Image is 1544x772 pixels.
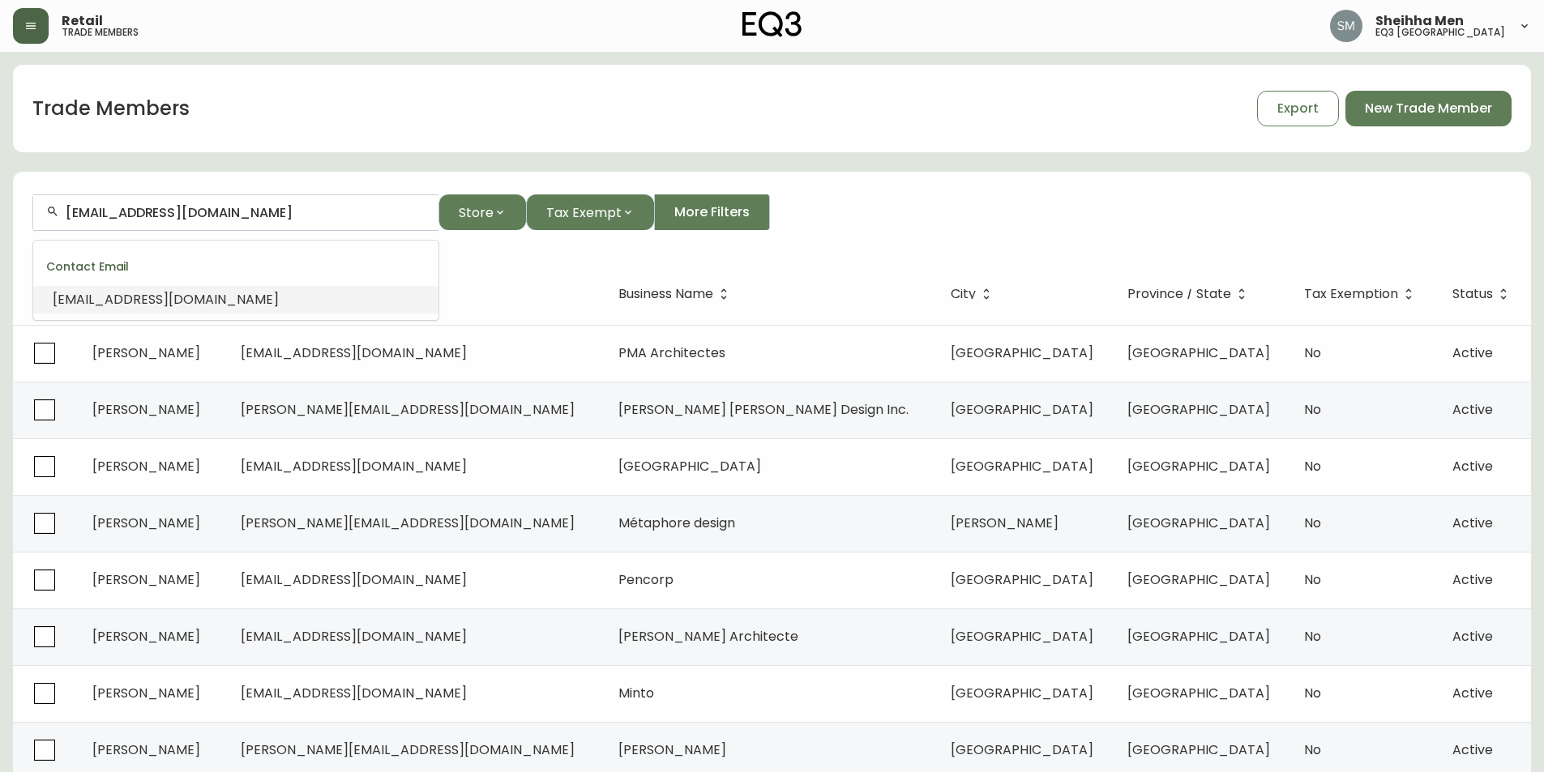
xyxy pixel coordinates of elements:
[459,203,494,223] span: Store
[1127,343,1270,362] span: [GEOGRAPHIC_DATA]
[1127,740,1270,759] span: [GEOGRAPHIC_DATA]
[1127,570,1270,589] span: [GEOGRAPHIC_DATA]
[92,514,200,532] span: [PERSON_NAME]
[1304,684,1321,702] span: No
[33,247,438,286] div: Contact Email
[1304,400,1321,419] span: No
[1304,289,1398,299] span: Tax Exemption
[1277,100,1319,117] span: Export
[92,684,200,702] span: [PERSON_NAME]
[62,15,103,28] span: Retail
[951,684,1093,702] span: [GEOGRAPHIC_DATA]
[1330,10,1362,42] img: cfa6f7b0e1fd34ea0d7b164297c1067f
[1452,289,1493,299] span: Status
[1452,684,1493,702] span: Active
[618,457,761,476] span: [GEOGRAPHIC_DATA]
[546,203,622,223] span: Tax Exempt
[618,400,909,419] span: [PERSON_NAME] [PERSON_NAME] Design Inc.
[1304,740,1321,759] span: No
[618,289,713,299] span: Business Name
[1127,287,1252,301] span: Province / State
[241,684,467,702] span: [EMAIL_ADDRESS][DOMAIN_NAME]
[654,194,770,230] button: More Filters
[241,570,467,589] span: [EMAIL_ADDRESS][DOMAIN_NAME]
[241,627,467,646] span: [EMAIL_ADDRESS][DOMAIN_NAME]
[951,570,1093,589] span: [GEOGRAPHIC_DATA]
[241,343,467,362] span: [EMAIL_ADDRESS][DOMAIN_NAME]
[53,290,279,309] span: [EMAIL_ADDRESS][DOMAIN_NAME]
[1365,100,1492,117] span: New Trade Member
[951,400,1093,419] span: [GEOGRAPHIC_DATA]
[1304,287,1419,301] span: Tax Exemption
[438,194,526,230] button: Store
[92,627,200,646] span: [PERSON_NAME]
[62,28,139,37] h5: trade members
[92,343,200,362] span: [PERSON_NAME]
[92,400,200,419] span: [PERSON_NAME]
[618,287,734,301] span: Business Name
[1127,457,1270,476] span: [GEOGRAPHIC_DATA]
[618,343,725,362] span: PMA Architectes
[92,740,200,759] span: [PERSON_NAME]
[951,289,976,299] span: City
[1452,740,1493,759] span: Active
[618,740,726,759] span: [PERSON_NAME]
[951,627,1093,646] span: [GEOGRAPHIC_DATA]
[241,740,575,759] span: [PERSON_NAME][EMAIL_ADDRESS][DOMAIN_NAME]
[1304,514,1321,532] span: No
[951,287,997,301] span: City
[1452,457,1493,476] span: Active
[1452,287,1514,301] span: Status
[618,570,674,589] span: Pencorp
[92,457,200,476] span: [PERSON_NAME]
[951,740,1093,759] span: [GEOGRAPHIC_DATA]
[1304,627,1321,646] span: No
[1452,343,1493,362] span: Active
[1375,15,1464,28] span: Sheihha Men
[241,457,467,476] span: [EMAIL_ADDRESS][DOMAIN_NAME]
[1452,514,1493,532] span: Active
[1257,91,1339,126] button: Export
[1304,343,1321,362] span: No
[951,343,1093,362] span: [GEOGRAPHIC_DATA]
[1452,400,1493,419] span: Active
[1127,514,1270,532] span: [GEOGRAPHIC_DATA]
[1304,570,1321,589] span: No
[1345,91,1512,126] button: New Trade Member
[32,95,190,122] h1: Trade Members
[1127,400,1270,419] span: [GEOGRAPHIC_DATA]
[1304,457,1321,476] span: No
[618,627,798,646] span: [PERSON_NAME] Architecte
[1127,684,1270,702] span: [GEOGRAPHIC_DATA]
[742,11,802,37] img: logo
[1127,289,1231,299] span: Province / State
[92,570,200,589] span: [PERSON_NAME]
[1375,28,1505,37] h5: eq3 [GEOGRAPHIC_DATA]
[951,514,1059,532] span: [PERSON_NAME]
[618,684,654,702] span: Minto
[241,514,575,532] span: [PERSON_NAME][EMAIL_ADDRESS][DOMAIN_NAME]
[526,194,654,230] button: Tax Exempt
[66,205,426,220] input: Search
[241,400,575,419] span: [PERSON_NAME][EMAIL_ADDRESS][DOMAIN_NAME]
[618,514,735,532] span: Métaphore design
[1127,627,1270,646] span: [GEOGRAPHIC_DATA]
[674,203,750,221] span: More Filters
[1452,570,1493,589] span: Active
[951,457,1093,476] span: [GEOGRAPHIC_DATA]
[1452,627,1493,646] span: Active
